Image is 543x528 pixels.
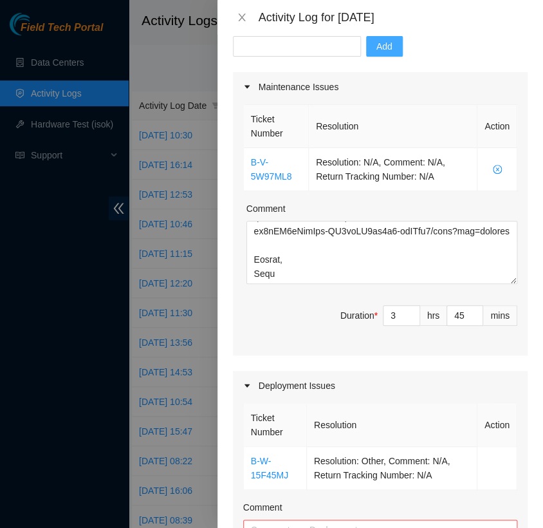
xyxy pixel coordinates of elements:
th: Ticket Number [244,404,307,447]
label: Comment [243,500,282,514]
div: mins [483,305,517,326]
th: Action [477,404,517,447]
a: B-W-15F45MJ [251,456,288,480]
span: caret-right [243,382,251,390]
span: caret-right [243,83,251,91]
div: hrs [420,305,447,326]
button: Add [366,36,403,57]
span: Add [376,39,392,53]
th: Resolution [309,105,477,148]
th: Resolution [307,404,477,447]
th: Ticket Number [244,105,309,148]
label: Comment [246,202,286,216]
div: Activity Log for [DATE] [259,10,528,24]
textarea: Comment [246,221,517,284]
div: Deployment Issues [233,371,528,401]
div: Duration [340,308,378,323]
td: Resolution: N/A, Comment: N/A, Return Tracking Number: N/A [309,148,477,191]
a: B-V-5W97ML8 [251,157,292,182]
span: close-circle [484,165,510,174]
button: Close [233,12,251,24]
div: Maintenance Issues [233,72,528,102]
th: Action [477,105,517,148]
span: close [237,12,247,23]
td: Resolution: Other, Comment: N/A, Return Tracking Number: N/A [307,447,477,490]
